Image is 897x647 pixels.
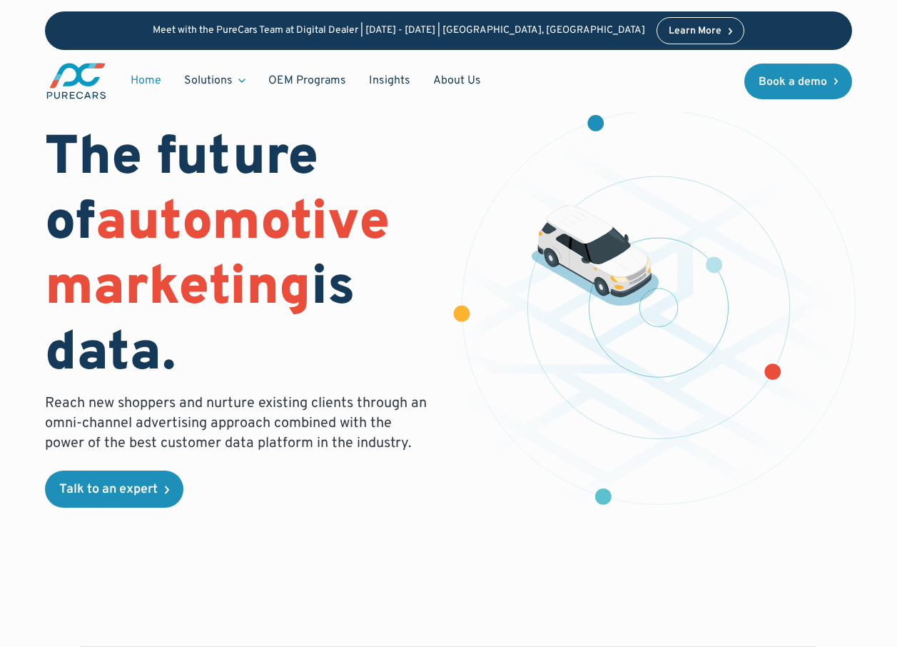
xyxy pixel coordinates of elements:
h1: The future of is data. [45,127,432,388]
div: Solutions [173,67,257,94]
a: About Us [422,67,492,94]
a: Insights [358,67,422,94]
div: Learn More [669,26,721,36]
a: OEM Programs [257,67,358,94]
p: Meet with the PureCars Team at Digital Dealer | [DATE] - [DATE] | [GEOGRAPHIC_DATA], [GEOGRAPHIC_... [153,25,645,37]
a: Home [119,67,173,94]
span: automotive marketing [45,190,390,323]
img: purecars logo [45,61,108,101]
a: Talk to an expert [45,471,183,508]
img: illustration of a vehicle [532,205,659,306]
div: Solutions [184,73,233,89]
a: Learn More [657,17,745,44]
div: Book a demo [759,76,827,88]
a: Book a demo [744,64,853,99]
p: Reach new shoppers and nurture existing clients through an omni-channel advertising approach comb... [45,393,432,453]
div: Talk to an expert [59,483,158,496]
a: main [45,61,108,101]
